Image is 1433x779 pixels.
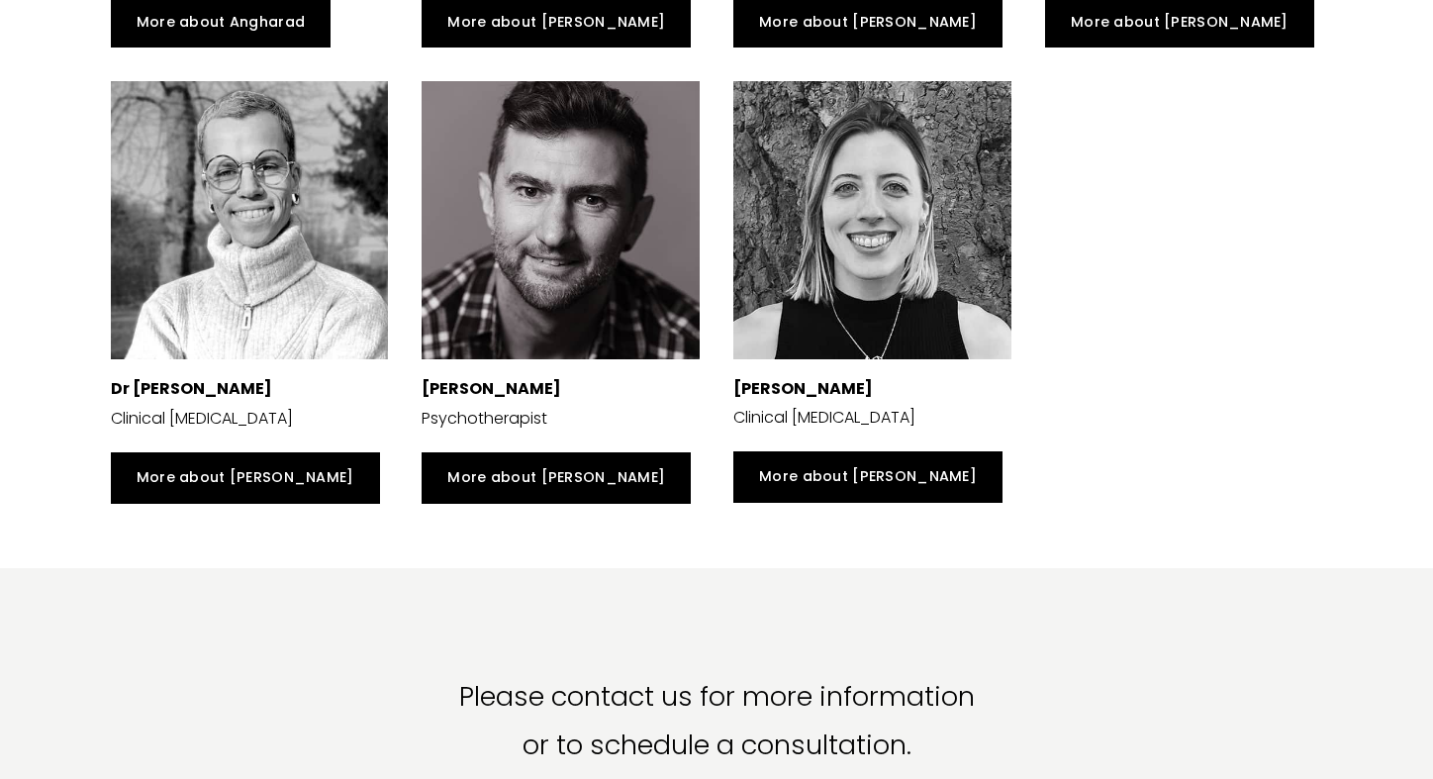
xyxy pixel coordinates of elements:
[733,377,873,400] strong: [PERSON_NAME]
[111,377,272,400] strong: Dr [PERSON_NAME]
[422,452,691,504] a: More about [PERSON_NAME]
[111,452,380,504] a: More about [PERSON_NAME]
[422,405,700,434] p: Psychotherapist
[733,375,1011,433] p: Clinical [MEDICAL_DATA]
[733,451,1003,503] a: More about [PERSON_NAME]
[111,405,389,434] p: Clinical [MEDICAL_DATA]
[422,377,561,400] strong: [PERSON_NAME]
[449,673,984,770] p: Please contact us for more information or to schedule a consultation.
